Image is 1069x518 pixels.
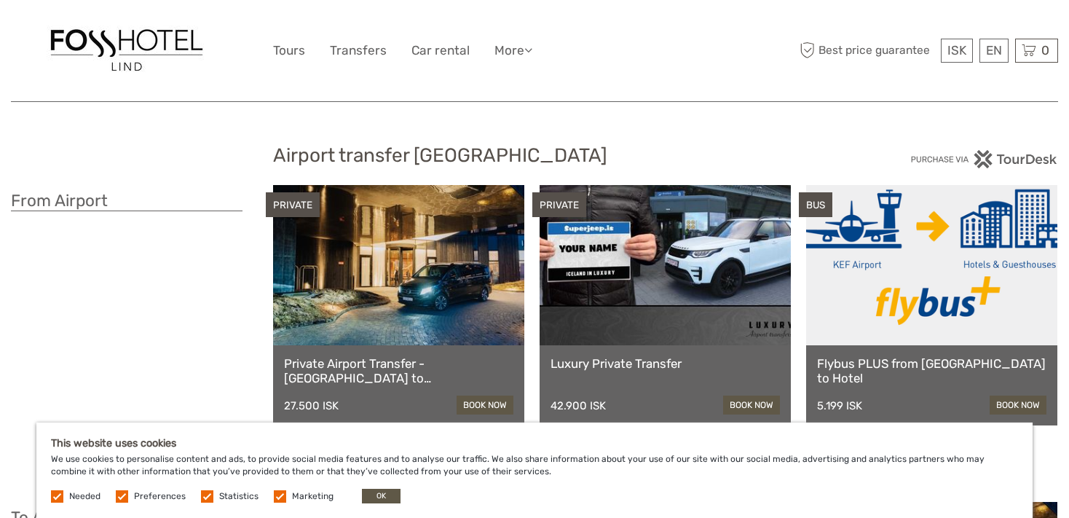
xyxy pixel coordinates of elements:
[551,399,606,412] div: 42.900 ISK
[11,191,242,211] h3: From Airport
[947,43,966,58] span: ISK
[273,40,305,61] a: Tours
[723,396,780,415] a: book now
[284,356,513,386] a: Private Airport Transfer - [GEOGRAPHIC_DATA] to [GEOGRAPHIC_DATA]
[330,40,387,61] a: Transfers
[273,144,797,168] h2: Airport transfer [GEOGRAPHIC_DATA]
[457,396,513,415] a: book now
[797,39,938,63] span: Best price guarantee
[266,192,320,218] div: PRIVATE
[551,356,780,371] a: Luxury Private Transfer
[411,40,470,61] a: Car rental
[494,40,532,61] a: More
[292,490,334,503] label: Marketing
[979,39,1009,63] div: EN
[910,150,1058,168] img: PurchaseViaTourDesk.png
[219,490,259,503] label: Statistics
[47,25,207,76] img: 1558-f877dab1-b831-4070-87d7-0a2017c1294e_logo_big.jpg
[990,396,1046,415] a: book now
[362,489,401,503] button: OK
[532,192,586,218] div: PRIVATE
[817,356,1046,386] a: Flybus PLUS from [GEOGRAPHIC_DATA] to Hotel
[284,399,339,412] div: 27.500 ISK
[817,399,862,412] div: 5.199 ISK
[69,490,100,503] label: Needed
[51,437,1018,450] h5: This website uses cookies
[36,423,1033,518] div: We use cookies to personalise content and ads, to provide social media features and to analyse ou...
[1039,43,1052,58] span: 0
[799,192,832,218] div: BUS
[134,490,186,503] label: Preferences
